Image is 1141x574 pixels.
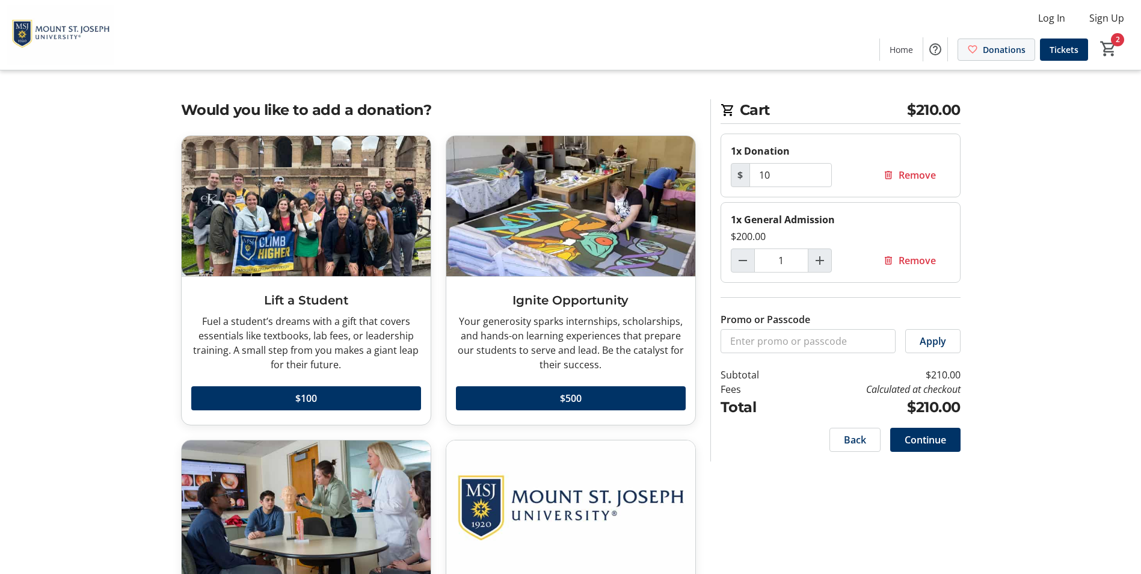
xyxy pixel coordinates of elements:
[7,5,114,65] img: Mount St. Joseph University's Logo
[890,43,913,56] span: Home
[983,43,1026,56] span: Donations
[721,99,961,124] h2: Cart
[790,382,960,397] td: Calculated at checkout
[880,39,923,61] a: Home
[456,314,686,372] div: Your generosity sparks internships, scholarships, and hands-on learning experiences that prepare ...
[191,386,421,410] button: $100
[560,391,582,406] span: $500
[899,253,936,268] span: Remove
[899,168,936,182] span: Remove
[446,136,695,276] img: Ignite Opportunity
[869,248,950,273] button: Remove
[721,368,790,382] td: Subtotal
[1050,43,1078,56] span: Tickets
[905,433,946,447] span: Continue
[721,312,810,327] label: Promo or Passcode
[749,163,832,187] input: Donation Amount
[923,37,947,61] button: Help
[1089,11,1124,25] span: Sign Up
[731,163,750,187] span: $
[754,248,808,273] input: General Admission Quantity
[731,249,754,272] button: Decrement by one
[958,39,1035,61] a: Donations
[721,382,790,397] td: Fees
[1040,39,1088,61] a: Tickets
[721,397,790,418] td: Total
[456,386,686,410] button: $500
[905,329,961,353] button: Apply
[790,368,960,382] td: $210.00
[890,428,961,452] button: Continue
[456,291,686,309] h3: Ignite Opportunity
[1029,8,1075,28] button: Log In
[731,144,950,158] div: 1x Donation
[844,433,866,447] span: Back
[907,99,961,121] span: $210.00
[182,136,431,276] img: Lift a Student
[1098,38,1119,60] button: Cart
[731,229,950,244] div: $200.00
[191,314,421,372] div: Fuel a student’s dreams with a gift that covers essentials like textbooks, lab fees, or leadershi...
[721,329,896,353] input: Enter promo or passcode
[731,212,950,227] div: 1x General Admission
[295,391,317,406] span: $100
[790,397,960,418] td: $210.00
[920,334,946,348] span: Apply
[191,291,421,309] h3: Lift a Student
[1038,11,1065,25] span: Log In
[829,428,881,452] button: Back
[869,163,950,187] button: Remove
[808,249,831,272] button: Increment by one
[181,99,696,121] h2: Would you like to add a donation?
[1080,8,1134,28] button: Sign Up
